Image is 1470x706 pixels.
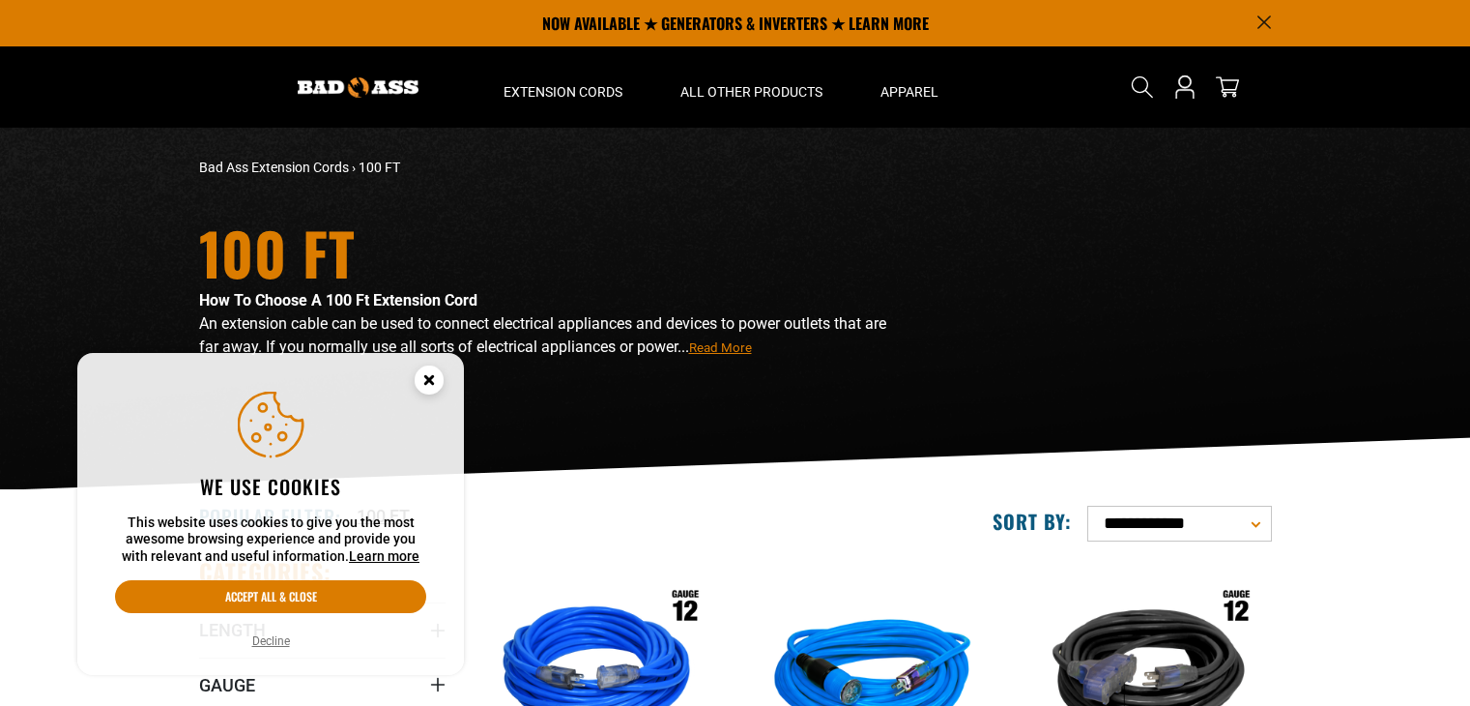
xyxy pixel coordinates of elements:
[115,580,426,613] button: Accept all & close
[246,632,296,651] button: Decline
[349,548,419,564] a: Learn more
[199,674,255,696] span: Gauge
[689,340,752,355] span: Read More
[352,160,356,175] span: ›
[77,353,464,676] aside: Cookie Consent
[1127,72,1158,103] summary: Search
[475,46,651,128] summary: Extension Cords
[199,223,905,281] h1: 100 FT
[199,160,349,175] a: Bad Ass Extension Cords
[298,77,418,98] img: Bad Ass Extension Cords
[199,291,477,309] strong: How To Choose A 100 Ft Extension Cord
[359,160,400,175] span: 100 FT
[199,312,905,359] p: An extension cable can be used to connect electrical appliances and devices to power outlets that...
[651,46,851,128] summary: All Other Products
[680,83,822,101] span: All Other Products
[993,509,1072,534] label: Sort by:
[504,83,622,101] span: Extension Cords
[880,83,938,101] span: Apparel
[199,158,905,178] nav: breadcrumbs
[115,515,426,566] p: This website uses cookies to give you the most awesome browsing experience and provide you with r...
[851,46,967,128] summary: Apparel
[115,474,426,499] h2: We use cookies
